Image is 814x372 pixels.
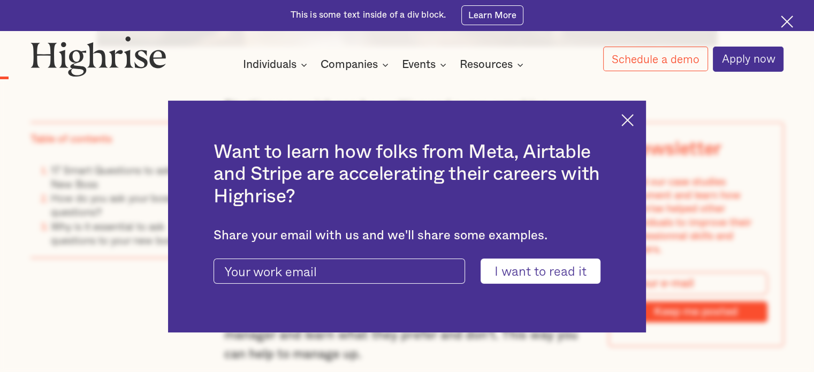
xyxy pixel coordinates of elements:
div: This is some text inside of a div block. [291,9,446,21]
div: Individuals [243,58,310,71]
div: Companies [321,58,392,71]
a: Learn More [461,5,524,25]
div: Companies [321,58,378,71]
img: Highrise logo [31,36,166,77]
div: Resources [460,58,513,71]
a: Schedule a demo [603,47,708,71]
div: Events [402,58,436,71]
input: I want to read it [481,259,600,284]
img: Cross icon [621,114,634,126]
div: Resources [460,58,527,71]
div: Individuals [243,58,296,71]
div: Events [402,58,450,71]
img: Cross icon [781,16,793,28]
input: Your work email [214,259,465,284]
form: current-ascender-blog-article-modal-form [214,259,600,284]
div: Share your email with us and we'll share some examples. [214,228,600,243]
h2: Want to learn how folks from Meta, Airtable and Stripe are accelerating their careers with Highrise? [214,141,600,208]
a: Apply now [713,47,783,72]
